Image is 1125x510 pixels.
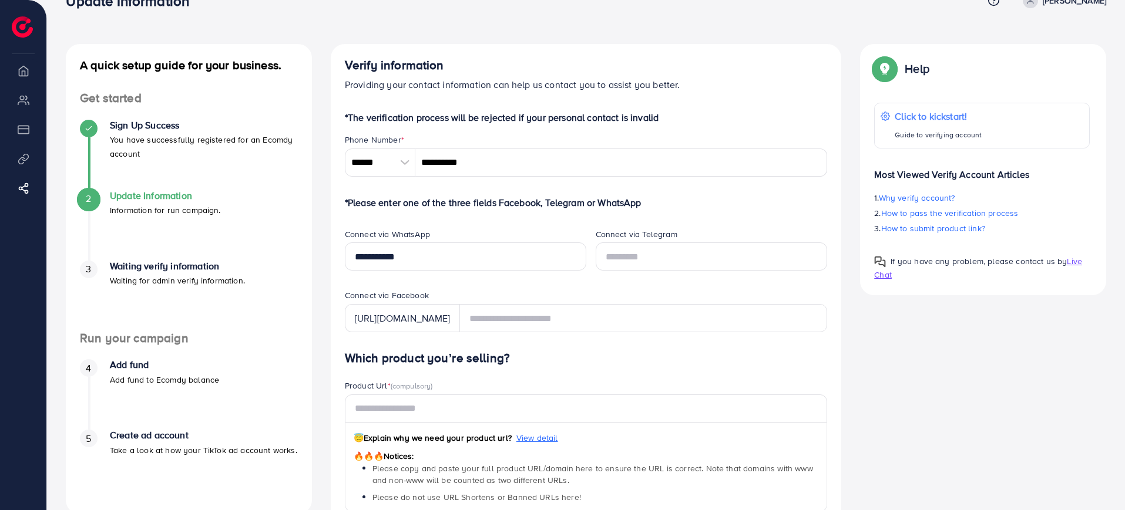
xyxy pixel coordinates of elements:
[110,203,221,217] p: Information for run campaign.
[66,430,312,500] li: Create ad account
[1075,457,1116,501] iframe: Chat
[596,228,677,240] label: Connect via Telegram
[110,359,219,370] h4: Add fund
[110,373,219,387] p: Add fund to Ecomdy balance
[895,109,982,123] p: Click to kickstart!
[372,462,813,486] span: Please copy and paste your full product URL/domain here to ensure the URL is correct. Note that d...
[372,491,581,503] span: Please do not use URL Shortens or Banned URLs here!
[110,133,298,161] p: You have successfully registered for an Ecomdy account
[66,331,312,346] h4: Run your campaign
[345,195,828,210] p: *Please enter one of the three fields Facebook, Telegram or WhatsApp
[86,262,91,276] span: 3
[66,91,312,106] h4: Get started
[881,207,1019,219] span: How to pass the verification process
[110,261,245,272] h4: Waiting verify information
[874,206,1090,220] p: 2.
[66,120,312,190] li: Sign Up Success
[345,134,404,146] label: Phone Number
[391,380,433,391] span: (compulsory)
[345,110,828,124] p: *The verification process will be rejected if your personal contact is invalid
[110,430,297,441] h4: Create ad account
[345,58,828,73] h4: Verify information
[879,192,955,204] span: Why verify account?
[345,351,828,366] h4: Which product you’re selling?
[345,380,433,391] label: Product Url
[345,304,460,332] div: [URL][DOMAIN_NAME]
[874,256,886,268] img: Popup guide
[66,190,312,261] li: Update Information
[110,120,298,131] h4: Sign Up Success
[66,261,312,331] li: Waiting verify information
[86,362,91,375] span: 4
[86,432,91,445] span: 5
[345,228,430,240] label: Connect via WhatsApp
[110,273,245,288] p: Waiting for admin verify information.
[516,432,558,444] span: View detail
[12,16,33,38] img: logo
[874,58,895,79] img: Popup guide
[66,58,312,72] h4: A quick setup guide for your business.
[895,128,982,142] p: Guide to verifying account
[354,450,414,462] span: Notices:
[86,192,91,205] span: 2
[110,190,221,201] h4: Update Information
[110,443,297,457] p: Take a look at how your TikTok ad account works.
[354,432,512,444] span: Explain why we need your product url?
[881,222,985,234] span: How to submit product link?
[345,77,828,92] p: Providing your contact information can help us contact you to assist you better.
[874,191,1090,205] p: 1.
[874,221,1090,235] p: 3.
[66,359,312,430] li: Add fund
[874,158,1090,181] p: Most Viewed Verify Account Articles
[891,255,1067,267] span: If you have any problem, please contact us by
[345,289,429,301] label: Connect via Facebook
[905,62,929,76] p: Help
[354,450,384,462] span: 🔥🔥🔥
[354,432,364,444] span: 😇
